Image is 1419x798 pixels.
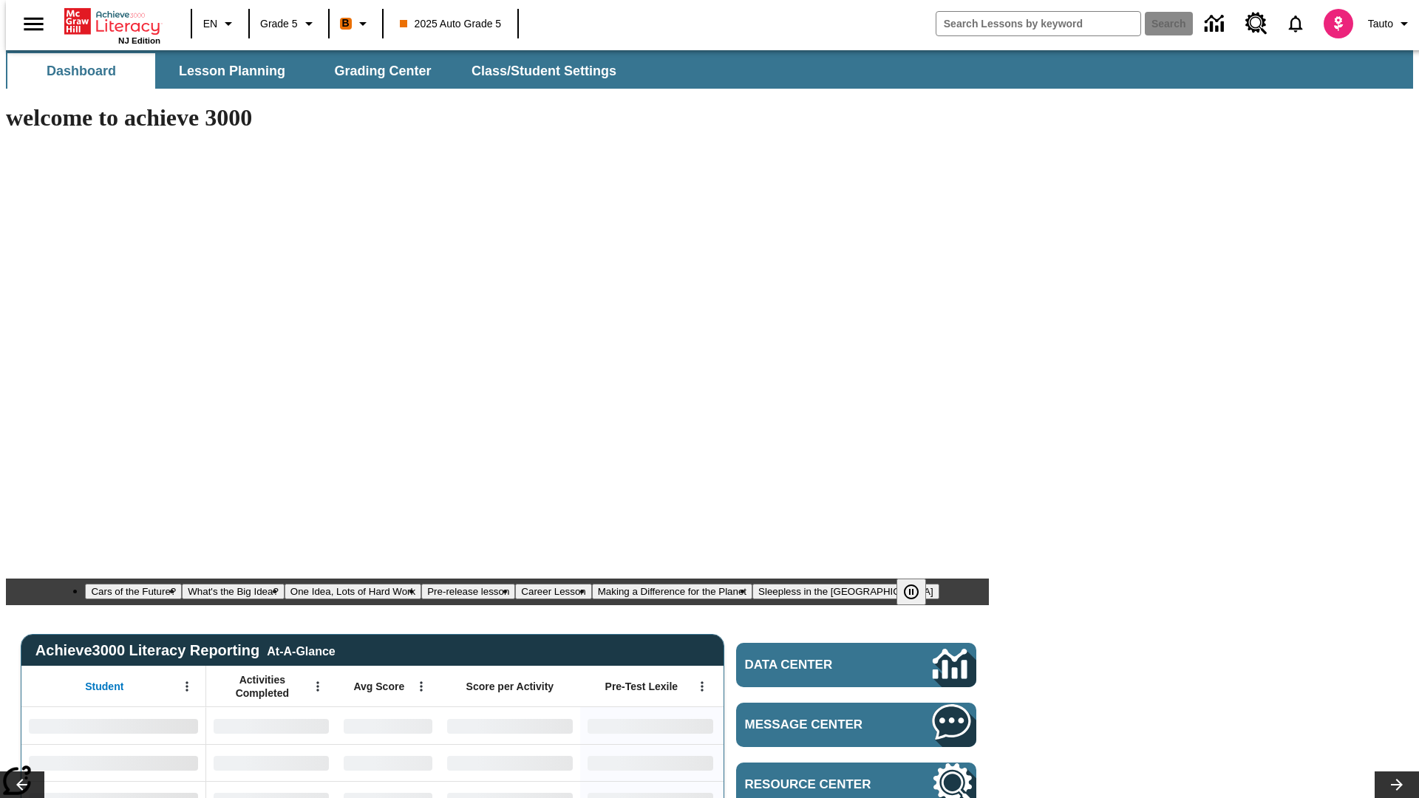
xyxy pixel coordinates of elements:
[410,675,432,698] button: Open Menu
[85,680,123,693] span: Student
[1276,4,1315,43] a: Notifications
[421,584,515,599] button: Slide 4 Pre-release lesson
[197,10,244,37] button: Language: EN, Select a language
[203,16,217,32] span: EN
[64,7,160,36] a: Home
[214,673,311,700] span: Activities Completed
[6,50,1413,89] div: SubNavbar
[309,53,457,89] button: Grading Center
[342,14,350,33] span: B
[896,579,926,605] button: Pause
[1362,10,1419,37] button: Profile/Settings
[6,104,989,132] h1: welcome to achieve 3000
[460,53,628,89] button: Class/Student Settings
[336,707,440,744] div: No Data,
[182,584,285,599] button: Slide 2 What's the Big Idea?
[936,12,1140,35] input: search field
[515,584,591,599] button: Slide 5 Career Lesson
[1315,4,1362,43] button: Select a new avatar
[158,53,306,89] button: Lesson Planning
[691,675,713,698] button: Open Menu
[353,680,404,693] span: Avg Score
[176,675,198,698] button: Open Menu
[47,63,116,80] span: Dashboard
[118,36,160,45] span: NJ Edition
[736,643,976,687] a: Data Center
[752,584,939,599] button: Slide 7 Sleepless in the Animal Kingdom
[1324,9,1353,38] img: avatar image
[472,63,616,80] span: Class/Student Settings
[6,53,630,89] div: SubNavbar
[400,16,502,32] span: 2025 Auto Grade 5
[1196,4,1236,44] a: Data Center
[260,16,298,32] span: Grade 5
[285,584,421,599] button: Slide 3 One Idea, Lots of Hard Work
[307,675,329,698] button: Open Menu
[1375,771,1419,798] button: Lesson carousel, Next
[896,579,941,605] div: Pause
[12,2,55,46] button: Open side menu
[1368,16,1393,32] span: Tauto
[1236,4,1276,44] a: Resource Center, Will open in new tab
[592,584,752,599] button: Slide 6 Making a Difference for the Planet
[35,642,336,659] span: Achieve3000 Literacy Reporting
[334,63,431,80] span: Grading Center
[336,744,440,781] div: No Data,
[334,10,378,37] button: Boost Class color is orange. Change class color
[85,584,182,599] button: Slide 1 Cars of the Future?
[736,703,976,747] a: Message Center
[254,10,324,37] button: Grade: Grade 5, Select a grade
[466,680,554,693] span: Score per Activity
[605,680,678,693] span: Pre-Test Lexile
[64,5,160,45] div: Home
[745,658,883,672] span: Data Center
[179,63,285,80] span: Lesson Planning
[745,777,888,792] span: Resource Center
[745,717,888,732] span: Message Center
[267,642,335,658] div: At-A-Glance
[7,53,155,89] button: Dashboard
[206,744,336,781] div: No Data,
[206,707,336,744] div: No Data,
